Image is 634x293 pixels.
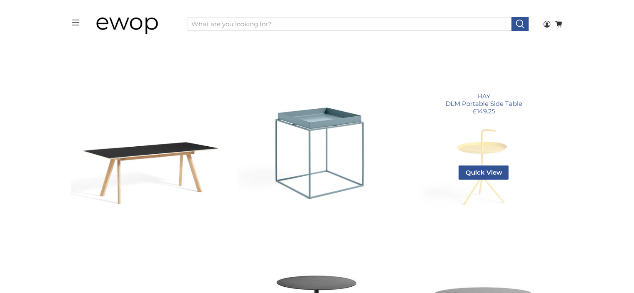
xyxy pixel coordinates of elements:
[459,165,509,180] span: Quick View
[188,17,512,31] input: What are you looking for?
[71,55,230,213] img: CPH 30 Extendable Table
[238,55,396,213] img: Tray Table - Side Table
[404,55,563,213] a: DLM Portable Side Table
